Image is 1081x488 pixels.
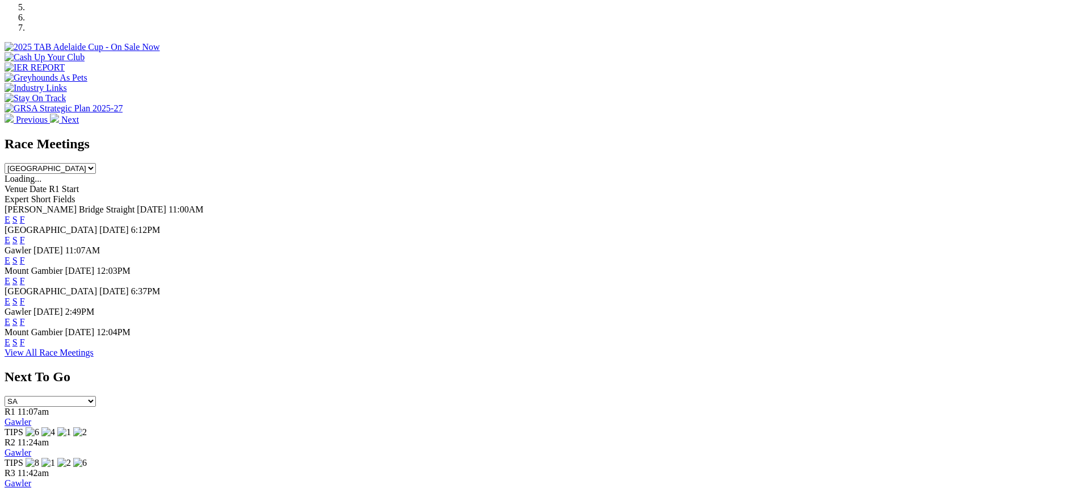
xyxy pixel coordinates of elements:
img: IER REPORT [5,62,65,73]
img: 8 [26,458,39,468]
a: S [12,276,18,286]
span: TIPS [5,458,23,468]
span: [GEOGRAPHIC_DATA] [5,225,97,235]
span: 2:49PM [65,307,95,316]
span: 6:12PM [131,225,161,235]
span: [DATE] [33,245,63,255]
span: [DATE] [99,225,129,235]
a: F [20,276,25,286]
img: 1 [57,427,71,437]
img: 4 [41,427,55,437]
img: 2025 TAB Adelaide Cup - On Sale Now [5,42,160,52]
a: E [5,235,10,245]
h2: Next To Go [5,369,1076,385]
img: Industry Links [5,83,67,93]
a: F [20,337,25,347]
a: S [12,297,18,306]
span: 12:03PM [96,266,131,276]
a: View All Race Meetings [5,348,94,357]
span: Next [61,115,79,124]
a: Gawler [5,448,31,457]
span: Fields [53,194,75,204]
img: Greyhounds As Pets [5,73,87,83]
a: Next [50,115,79,124]
span: Gawler [5,307,31,316]
a: S [12,256,18,265]
span: 12:04PM [96,327,131,337]
a: S [12,215,18,224]
span: Mount Gambier [5,327,63,337]
span: Date [30,184,47,194]
span: TIPS [5,427,23,437]
span: Expert [5,194,29,204]
span: [DATE] [99,286,129,296]
span: Loading... [5,174,41,183]
span: [PERSON_NAME] Bridge Straight [5,205,134,214]
img: GRSA Strategic Plan 2025-27 [5,103,123,114]
span: R1 [5,407,15,416]
span: [DATE] [137,205,166,214]
span: Venue [5,184,27,194]
span: 11:07am [18,407,49,416]
a: F [20,256,25,265]
span: Previous [16,115,48,124]
a: S [12,317,18,327]
a: E [5,276,10,286]
span: 11:24am [18,437,49,447]
a: F [20,215,25,224]
img: 1 [41,458,55,468]
a: E [5,337,10,347]
a: Gawler [5,478,31,488]
span: 11:00AM [169,205,204,214]
a: E [5,317,10,327]
a: F [20,297,25,306]
img: chevron-right-pager-white.svg [50,114,59,123]
img: Cash Up Your Club [5,52,85,62]
a: S [12,235,18,245]
span: [DATE] [65,266,95,276]
img: 2 [73,427,87,437]
img: 6 [73,458,87,468]
span: [GEOGRAPHIC_DATA] [5,286,97,296]
a: F [20,317,25,327]
span: [DATE] [65,327,95,337]
span: R2 [5,437,15,447]
span: 11:07AM [65,245,100,255]
img: Stay On Track [5,93,66,103]
span: Short [31,194,51,204]
span: R3 [5,468,15,478]
span: 6:37PM [131,286,161,296]
span: Mount Gambier [5,266,63,276]
a: Previous [5,115,50,124]
a: F [20,235,25,245]
span: Gawler [5,245,31,255]
span: R1 Start [49,184,79,194]
img: 2 [57,458,71,468]
a: E [5,215,10,224]
span: 11:42am [18,468,49,478]
a: S [12,337,18,347]
h2: Race Meetings [5,136,1076,152]
a: E [5,297,10,306]
span: [DATE] [33,307,63,316]
img: 6 [26,427,39,437]
img: chevron-left-pager-white.svg [5,114,14,123]
a: E [5,256,10,265]
a: Gawler [5,417,31,427]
